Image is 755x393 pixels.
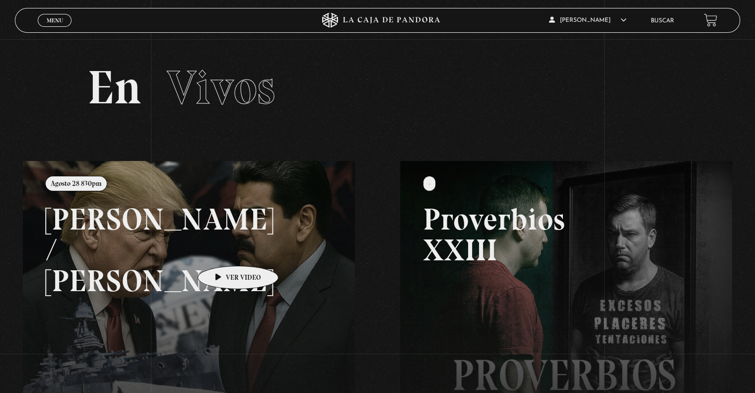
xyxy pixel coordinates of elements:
[87,64,667,111] h2: En
[43,26,67,33] span: Cerrar
[549,17,626,23] span: [PERSON_NAME]
[704,13,717,27] a: View your shopping cart
[47,17,63,23] span: Menu
[651,18,674,24] a: Buscar
[167,59,275,116] span: Vivos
